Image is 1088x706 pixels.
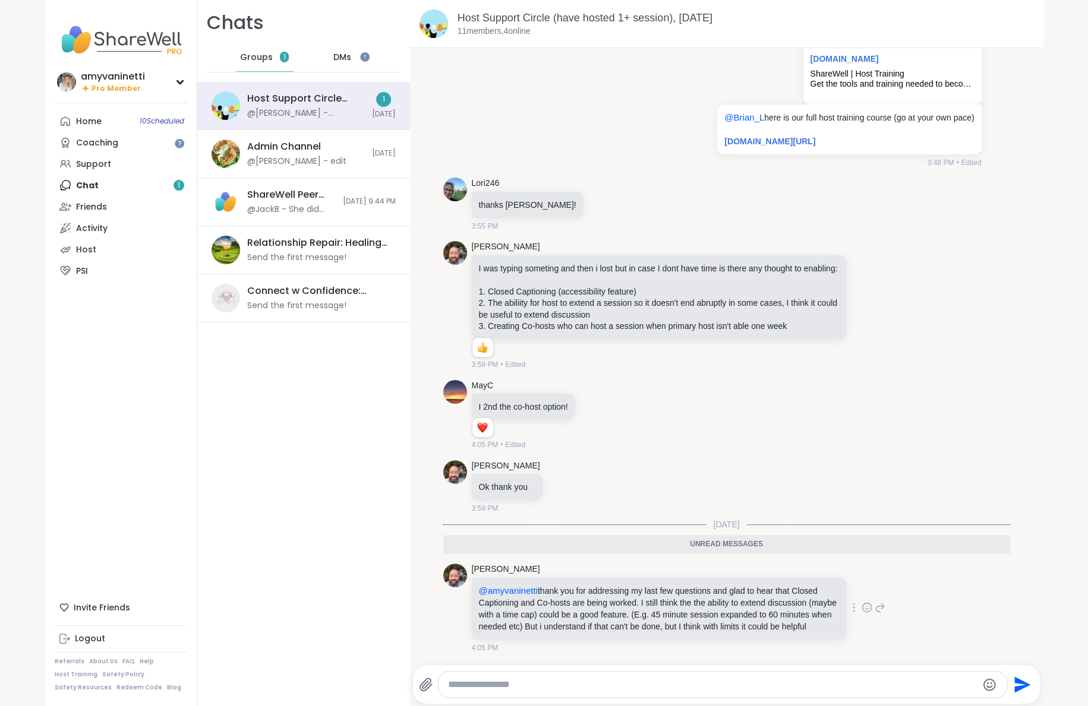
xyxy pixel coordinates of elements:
[212,140,240,168] img: Admin Channel
[724,112,974,124] p: here is our full host training course (go at your own pace)
[55,19,187,61] img: ShareWell Nav Logo
[55,153,187,175] a: Support
[472,563,540,575] a: [PERSON_NAME]
[55,683,112,692] a: Safety Resources
[212,188,240,216] img: ShareWell Peer Council
[343,197,396,207] span: [DATE] 9:44 PM
[55,196,187,217] a: Friends
[443,563,467,587] img: https://sharewell-space-live.sfo3.digitaloceanspaces.com/user-generated/3d855412-782e-477c-9099-c...
[472,503,499,514] span: 3:59 PM
[443,241,467,265] img: https://sharewell-space-live.sfo3.digitaloceanspaces.com/user-generated/3d855412-782e-477c-9099-c...
[420,10,448,38] img: Host Support Circle (have hosted 1+ session), Oct 07
[479,585,839,632] p: thank you for addressing my last few questions and glad to hear that Closed Captioning and Co-hos...
[167,683,181,692] a: Blog
[55,239,187,260] a: Host
[472,460,540,472] a: [PERSON_NAME]
[479,401,568,413] p: I 2nd the co-host option!
[140,116,184,126] span: 10 Scheduled
[57,72,76,91] img: amyvaninetti
[247,236,389,249] div: Relationship Repair: Healing Resentment, [DATE]
[360,52,370,62] iframe: Spotlight
[247,252,346,264] div: Send the first message!
[175,139,184,148] iframe: Spotlight
[333,52,351,64] span: DMs
[1007,671,1034,698] button: Send
[500,439,503,450] span: •
[116,683,162,692] a: Redeem Code
[247,300,346,312] div: Send the first message!
[76,201,107,213] div: Friends
[372,109,396,119] span: [DATE]
[247,107,365,119] div: @[PERSON_NAME] - @[PERSON_NAME] thank you for addressing my last few questions and glad to hear t...
[479,585,538,596] span: @amyvaninetti
[476,343,488,352] button: Reactions: like
[448,679,977,691] textarea: Type your message
[376,92,391,107] div: 1
[212,91,240,120] img: Host Support Circle (have hosted 1+ session), Oct 07
[500,359,503,370] span: •
[81,70,145,83] div: amyvaninetti
[476,423,488,432] button: Reactions: love
[55,597,187,618] div: Invite Friends
[706,518,746,530] span: [DATE]
[479,481,535,493] p: Ok thank you
[55,628,187,650] a: Logout
[247,140,321,153] div: Admin Channel
[76,265,88,277] div: PSI
[247,204,336,216] div: @JackB - She did great! 🤗
[76,159,111,170] div: Support
[247,284,389,297] div: Connect w Confidence: Know Your Value, [DATE]
[928,157,954,168] span: 3:48 PM
[247,188,336,201] div: ShareWell Peer Council
[122,657,135,666] a: FAQ
[479,321,839,333] li: Creating Co-hosts who can host a session when primary host isn't able one week
[89,657,118,666] a: About Us
[505,359,525,370] span: Edited
[472,338,493,357] div: Reaction list
[472,418,493,437] div: Reaction list
[76,137,118,149] div: Coaching
[283,52,286,62] span: 1
[240,52,273,64] span: Groups
[247,156,346,167] div: @[PERSON_NAME] - edit
[443,178,467,201] img: https://sharewell-space-live.sfo3.digitaloceanspaces.com/user-generated/5690214f-3394-4b7a-9405-4...
[443,380,467,404] img: https://sharewell-space-live.sfo3.digitaloceanspaces.com/user-generated/a1c011ed-61f9-4281-a9b7-8...
[982,677,996,692] button: Emoji picker
[92,84,141,94] span: Pro Member
[443,460,467,484] img: https://sharewell-space-live.sfo3.digitaloceanspaces.com/user-generated/3d855412-782e-477c-9099-c...
[472,178,500,189] a: Lori246
[811,69,975,79] div: ShareWell | Host Training
[479,262,839,274] p: I was typing someting and then i lost but in case I dont have time is there any thought to enabling:
[472,439,499,450] span: 4:05 PM
[472,359,499,370] span: 3:59 PM
[479,286,839,298] li: Closed Captioning (accessibility feature)
[479,199,576,211] p: thanks [PERSON_NAME]!
[55,657,84,666] a: Referrals
[76,223,108,235] div: Activity
[75,633,105,645] div: Logout
[961,157,981,168] span: Edited
[102,670,144,679] a: Safety Policy
[55,110,187,132] a: Home10Scheduled
[55,670,97,679] a: Host Training
[55,217,187,239] a: Activity
[811,79,975,89] div: Get the tools and training needed to become a successful host of [PERSON_NAME]'s [MEDICAL_DATA] s...
[76,244,96,256] div: Host
[55,132,187,153] a: Coaching
[724,112,764,122] span: @Brian_L
[76,116,102,128] div: Home
[472,221,499,232] span: 3:55 PM
[479,297,839,321] li: The abiliity for host to extend a session so it doesn't end abruptly in some cases, I think it co...
[55,260,187,281] a: PSI
[443,535,1010,554] div: Unread messages
[212,284,240,312] img: Connect w Confidence: Know Your Value, Oct 08
[724,137,815,146] a: [DOMAIN_NAME][URL]
[472,380,494,392] a: MayC
[207,10,264,36] h1: Chats
[472,241,540,253] a: [PERSON_NAME]
[140,657,154,666] a: Help
[372,148,396,159] span: [DATE]
[811,54,879,64] a: Attachment
[212,236,240,264] img: Relationship Repair: Healing Resentment, Oct 09
[458,26,531,37] p: 11 members, 4 online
